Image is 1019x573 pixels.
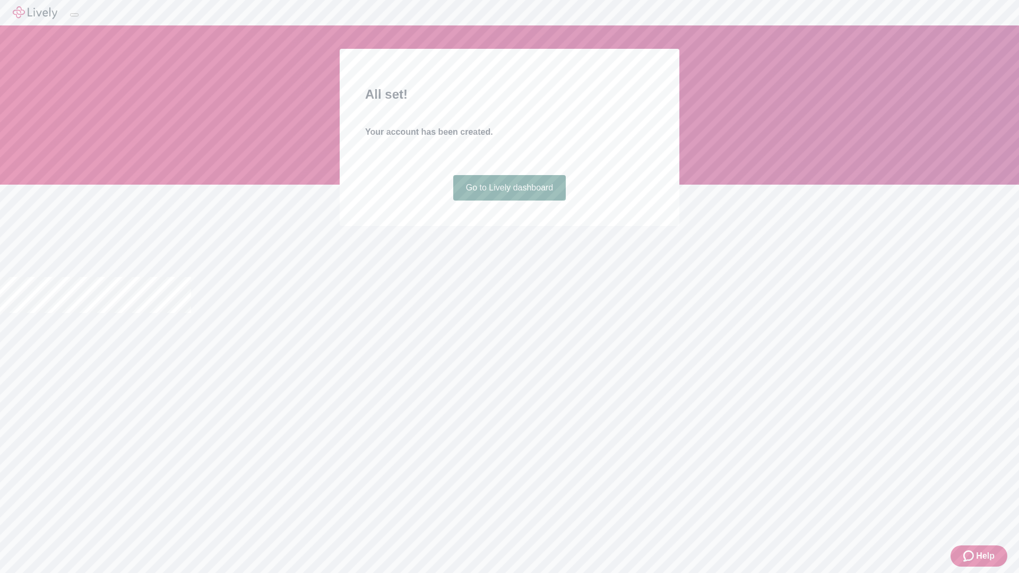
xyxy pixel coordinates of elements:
[13,6,57,19] img: Lively
[976,550,995,562] span: Help
[365,85,654,104] h2: All set!
[70,13,79,16] button: Log out
[963,550,976,562] svg: Zendesk support icon
[365,126,654,138] h4: Your account has been created.
[453,175,566,201] a: Go to Lively dashboard
[951,545,1007,567] button: Zendesk support iconHelp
